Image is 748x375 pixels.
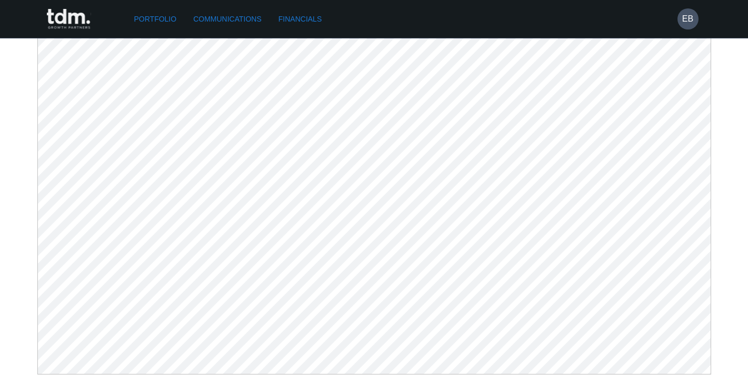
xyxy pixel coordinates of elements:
[37,38,711,374] img: desktop-pdf
[274,9,326,29] a: Financials
[189,9,266,29] a: Communications
[682,13,693,25] h6: EB
[130,9,181,29] a: Portfolio
[677,8,699,29] button: EB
